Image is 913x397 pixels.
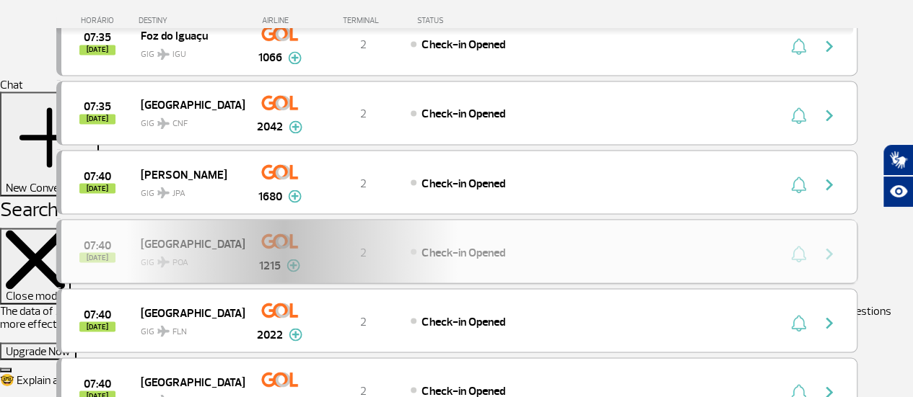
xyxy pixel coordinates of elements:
[791,314,806,331] img: sino-painel-voo.svg
[421,107,504,121] span: Check-in Opened
[172,117,188,130] span: CNF
[79,183,115,193] span: [DATE]
[141,26,233,45] span: Foz do Iguaçu
[141,179,233,200] span: GIG
[883,144,913,208] div: Plugin de acessibilidade da Hand Talk.
[288,51,302,64] img: mais-info-painel-voo.svg
[84,102,111,112] span: 2025-08-28 07:35:00
[421,37,504,52] span: Check-in Opened
[791,107,806,124] img: sino-painel-voo.svg
[157,48,170,60] img: destiny_airplane.svg
[84,309,111,319] span: 2025-08-28 07:40:00
[157,187,170,198] img: destiny_airplane.svg
[288,189,302,202] img: mais-info-painel-voo.svg
[289,328,302,341] img: mais-info-painel-voo.svg
[157,325,170,336] img: destiny_airplane.svg
[79,114,115,124] span: [DATE]
[360,314,367,329] span: 2
[421,314,504,329] span: Check-in Opened
[84,171,111,181] span: 2025-08-28 07:40:00
[257,326,283,343] span: 2022
[316,16,410,25] div: TERMINAL
[172,325,187,338] span: FLN
[141,372,233,391] span: [GEOGRAPHIC_DATA]
[84,32,111,43] span: 2025-08-28 07:35:00
[360,107,367,121] span: 2
[791,37,806,55] img: sino-painel-voo.svg
[258,187,282,205] span: 1680
[79,45,115,55] span: [DATE]
[141,110,233,130] span: GIG
[883,176,913,208] button: Abrir recursos assistivos.
[79,321,115,331] span: [DATE]
[360,176,367,190] span: 2
[821,314,838,331] img: seta-direita-painel-voo.svg
[821,107,838,124] img: seta-direita-painel-voo.svg
[883,144,913,176] button: Abrir tradutor de língua de sinais.
[258,49,282,66] span: 1066
[821,176,838,193] img: seta-direita-painel-voo.svg
[61,16,139,25] div: HORÁRIO
[244,16,316,25] div: AIRLINE
[410,16,528,25] div: STATUS
[84,378,111,388] span: 2025-08-28 07:40:00
[791,176,806,193] img: sino-painel-voo.svg
[6,180,93,195] span: New Conversation
[139,16,244,25] div: DESTINY
[141,95,233,114] span: [GEOGRAPHIC_DATA]
[172,187,185,200] span: JPA
[141,164,233,183] span: [PERSON_NAME]
[257,118,283,135] span: 2042
[141,317,233,338] span: GIG
[821,37,838,55] img: seta-direita-painel-voo.svg
[360,37,367,52] span: 2
[289,120,302,133] img: mais-info-painel-voo.svg
[141,40,233,61] span: GIG
[6,288,65,303] span: Close modal
[141,303,233,321] span: [GEOGRAPHIC_DATA]
[172,48,186,61] span: IGU
[421,176,504,190] span: Check-in Opened
[157,117,170,129] img: destiny_airplane.svg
